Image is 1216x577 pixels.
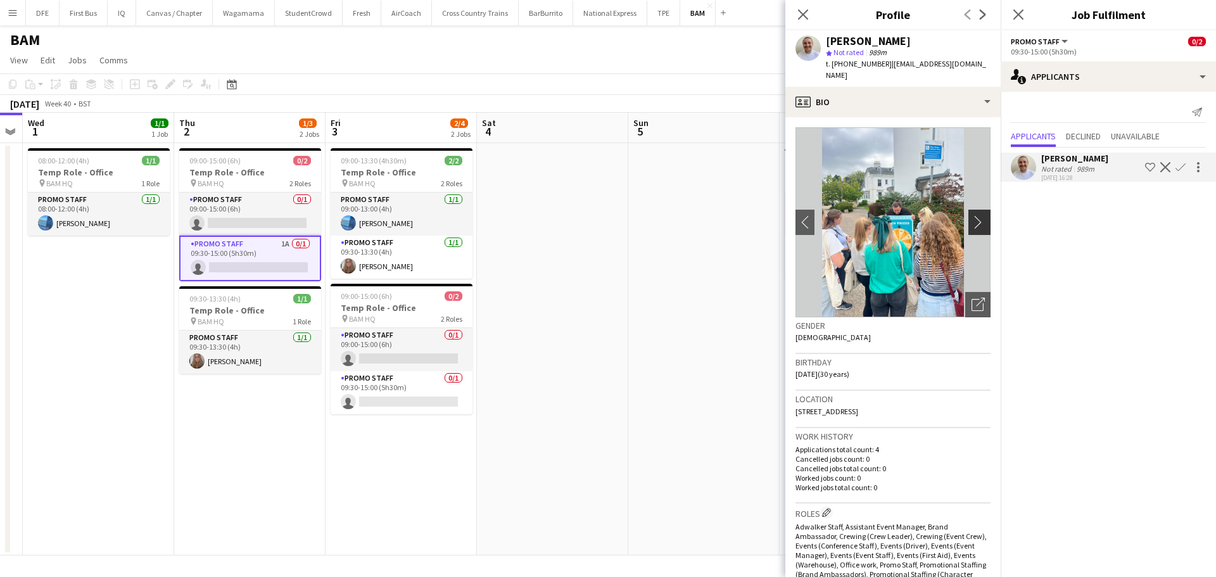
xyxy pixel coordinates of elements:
[179,305,321,316] h3: Temp Role - Office
[1188,37,1206,46] span: 0/2
[331,284,472,414] div: 09:00-15:00 (6h)0/2Temp Role - Office BAM HQ2 RolesPromo Staff0/109:00-15:00 (6h) Promo Staff0/10...
[1001,6,1216,23] h3: Job Fulfilment
[1011,132,1056,141] span: Applicants
[680,1,716,25] button: BAM
[94,52,133,68] a: Comms
[795,407,858,416] span: [STREET_ADDRESS]
[5,52,33,68] a: View
[795,445,991,454] p: Applications total count: 4
[142,156,160,165] span: 1/1
[631,124,649,139] span: 5
[445,156,462,165] span: 2/2
[63,52,92,68] a: Jobs
[79,99,91,108] div: BST
[331,302,472,314] h3: Temp Role - Office
[179,148,321,281] app-job-card: 09:00-15:00 (6h)0/2Temp Role - Office BAM HQ2 RolesPromo Staff0/109:00-15:00 (6h) Promo Staff1A0/...
[480,124,496,139] span: 4
[26,1,60,25] button: DFE
[331,371,472,414] app-card-role: Promo Staff0/109:30-15:00 (5h30m)
[785,6,1001,23] h3: Profile
[795,483,991,492] p: Worked jobs total count: 0
[68,54,87,66] span: Jobs
[10,30,40,49] h1: BAM
[432,1,519,25] button: Cross Country Trains
[1001,61,1216,92] div: Applicants
[331,236,472,279] app-card-role: Promo Staff1/109:30-13:30 (4h)[PERSON_NAME]
[1066,132,1101,141] span: Declined
[785,193,927,236] app-card-role: Promo Staff0/109:00-15:00 (6h)
[381,1,432,25] button: AirCoach
[177,124,195,139] span: 2
[965,292,991,317] div: Open photos pop-in
[1074,164,1097,174] div: 989m
[1011,37,1070,46] button: Promo Staff
[141,179,160,188] span: 1 Role
[293,294,311,303] span: 1/1
[783,124,801,139] span: 6
[1011,37,1060,46] span: Promo Staff
[28,193,170,236] app-card-role: Promo Staff1/108:00-12:00 (4h)[PERSON_NAME]
[441,314,462,324] span: 2 Roles
[482,117,496,129] span: Sat
[289,179,311,188] span: 2 Roles
[189,156,241,165] span: 09:00-15:00 (6h)
[795,473,991,483] p: Worked jobs count: 0
[826,59,892,68] span: t. [PHONE_NUMBER]
[343,1,381,25] button: Fresh
[785,148,927,279] app-job-card: 09:00-15:00 (6h)0/2Temp Role - Office BAM HQ2 RolesPromo Staff0/109:00-15:00 (6h) Promo Staff0/10...
[35,52,60,68] a: Edit
[341,156,407,165] span: 09:00-13:30 (4h30m)
[38,156,89,165] span: 08:00-12:00 (4h)
[331,117,341,129] span: Fri
[795,464,991,473] p: Cancelled jobs total count: 0
[795,506,991,519] h3: Roles
[826,35,911,47] div: [PERSON_NAME]
[633,117,649,129] span: Sun
[28,117,44,129] span: Wed
[10,54,28,66] span: View
[293,156,311,165] span: 0/2
[795,393,991,405] h3: Location
[151,118,168,128] span: 1/1
[136,1,213,25] button: Canvas / Chapter
[28,167,170,178] h3: Temp Role - Office
[293,317,311,326] span: 1 Role
[795,357,991,368] h3: Birthday
[441,179,462,188] span: 2 Roles
[445,291,462,301] span: 0/2
[519,1,573,25] button: BarBurrito
[866,48,889,57] span: 989m
[300,129,319,139] div: 2 Jobs
[179,117,195,129] span: Thu
[795,454,991,464] p: Cancelled jobs count: 0
[331,328,472,371] app-card-role: Promo Staff0/109:00-15:00 (6h)
[795,320,991,331] h3: Gender
[349,314,376,324] span: BAM HQ
[189,294,241,303] span: 09:30-13:30 (4h)
[1041,174,1108,182] div: [DATE] 16:28
[10,98,39,110] div: [DATE]
[179,331,321,374] app-card-role: Promo Staff1/109:30-13:30 (4h)[PERSON_NAME]
[331,148,472,279] div: 09:00-13:30 (4h30m)2/2Temp Role - Office BAM HQ2 RolesPromo Staff1/109:00-13:00 (4h)[PERSON_NAME]...
[647,1,680,25] button: TPE
[833,48,864,57] span: Not rated
[785,117,801,129] span: Mon
[42,99,73,108] span: Week 40
[179,193,321,236] app-card-role: Promo Staff0/109:00-15:00 (6h)
[450,118,468,128] span: 2/4
[1041,164,1074,174] div: Not rated
[46,179,73,188] span: BAM HQ
[179,236,321,281] app-card-role: Promo Staff1A0/109:30-15:00 (5h30m)
[60,1,108,25] button: First Bus
[331,167,472,178] h3: Temp Role - Office
[341,291,392,301] span: 09:00-15:00 (6h)
[41,54,55,66] span: Edit
[213,1,275,25] button: Wagamama
[331,193,472,236] app-card-role: Promo Staff1/109:00-13:00 (4h)[PERSON_NAME]
[28,148,170,236] app-job-card: 08:00-12:00 (4h)1/1Temp Role - Office BAM HQ1 RolePromo Staff1/108:00-12:00 (4h)[PERSON_NAME]
[1041,153,1108,164] div: [PERSON_NAME]
[179,286,321,374] div: 09:30-13:30 (4h)1/1Temp Role - Office BAM HQ1 RolePromo Staff1/109:30-13:30 (4h)[PERSON_NAME]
